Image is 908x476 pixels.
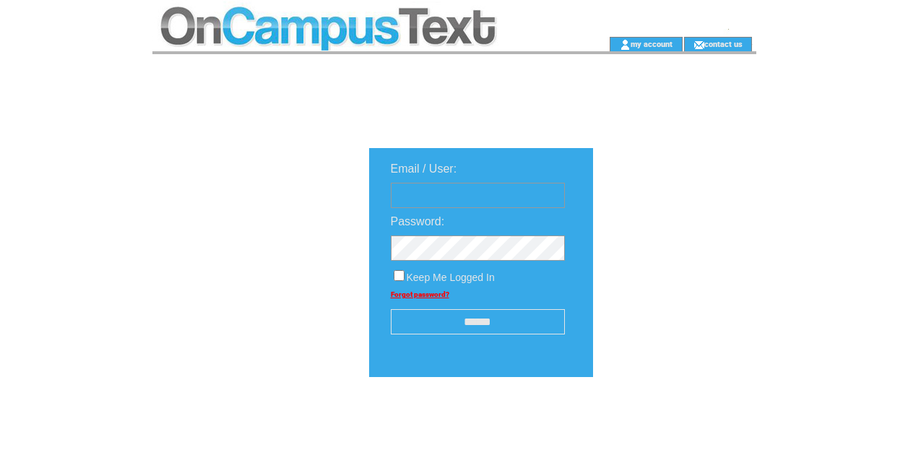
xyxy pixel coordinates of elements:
[693,39,704,51] img: contact_us_icon.gif
[620,39,631,51] img: account_icon.gif
[391,290,449,298] a: Forgot password?
[635,413,707,431] img: transparent.png
[631,39,673,48] a: my account
[391,163,457,175] span: Email / User:
[391,215,445,228] span: Password:
[704,39,743,48] a: contact us
[407,272,495,283] span: Keep Me Logged In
